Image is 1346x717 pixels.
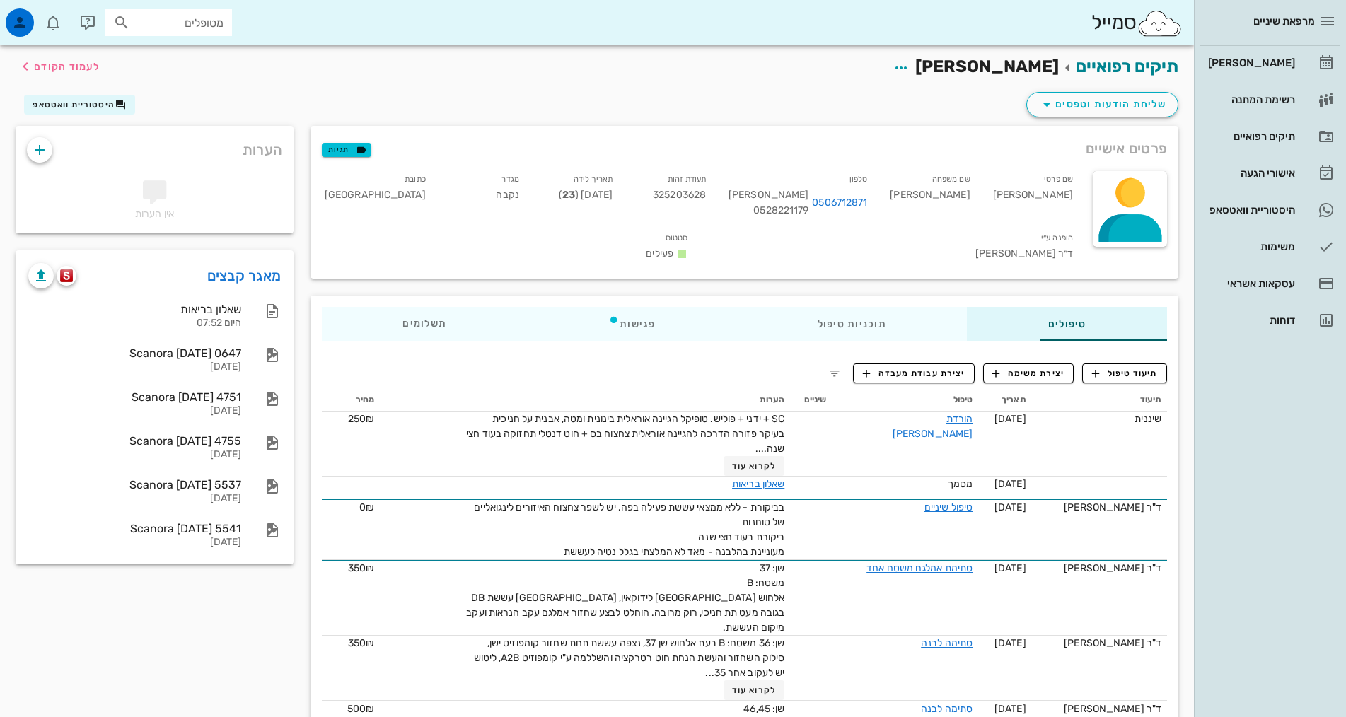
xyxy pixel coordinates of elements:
[921,637,973,649] a: סתימה לבנה
[994,501,1026,513] span: [DATE]
[501,175,518,184] small: מגדר
[1200,230,1340,264] a: משימות
[28,537,241,549] div: [DATE]
[978,389,1031,412] th: תאריך
[1038,701,1161,716] div: ד"ר [PERSON_NAME]
[348,637,374,649] span: 350₪
[732,478,784,490] a: שאלון בריאות
[646,247,673,260] span: פעילים
[1038,412,1161,426] div: שיננית
[528,307,736,341] div: פגישות
[921,703,973,715] a: סתימה לבנה
[1092,367,1158,380] span: תיעוד טיפול
[994,562,1026,574] span: [DATE]
[574,175,613,184] small: תאריך לידה
[34,61,100,73] span: לעמוד הקודם
[57,266,76,286] button: scanora logo
[729,187,867,218] div: [PERSON_NAME] 0528221179
[1205,168,1295,179] div: אישורי הגעה
[948,478,973,490] span: מסמך
[853,363,974,383] button: יצירת עבודת מעבדה
[359,501,374,513] span: 0₪
[1038,96,1166,113] span: שליחת הודעות וטפסים
[1253,15,1315,28] span: מרפאת שיניים
[1038,500,1161,515] div: ד"ר [PERSON_NAME]
[1041,233,1073,243] small: הופנה ע״י
[832,389,979,412] th: טיפול
[207,264,282,287] a: מאגר קבצים
[1205,241,1295,252] div: משימות
[1200,193,1340,227] a: היסטוריית וואטסאפ
[28,303,241,316] div: שאלון בריאות
[28,449,241,461] div: [DATE]
[1205,315,1295,326] div: דוחות
[17,54,100,79] button: לעמוד הקודם
[699,227,1084,270] div: ד״ר [PERSON_NAME]
[1205,131,1295,142] div: תיקים רפואיים
[24,95,135,115] button: היסטוריית וואטסאפ
[42,11,50,20] span: תג
[474,637,785,679] span: שן: 36 משטח: B בעת אלחוש שן 37, נצפה עששת תחת שחזור קומפוזיט ישן, סילוק השחזור והעשת הנחת חוט רטר...
[982,168,1084,227] div: [PERSON_NAME]
[466,562,784,634] span: שן: 37 משטח: B אלחוש [GEOGRAPHIC_DATA] לידוקאין, [GEOGRAPHIC_DATA] עששת DB בגובה מעט תת חניכי, רו...
[915,57,1059,76] span: [PERSON_NAME]
[1091,8,1183,38] div: סמייל
[16,126,294,167] div: הערות
[402,319,446,329] span: תשלומים
[28,405,241,417] div: [DATE]
[474,501,784,558] span: בביקורת - ללא ממצאי עששת פעילה בפה. יש לשפר צחצוח האיזורים לינגואליים של טוחנות ביקורת בעוד חצי ש...
[736,307,967,341] div: תוכניות טיפול
[668,175,706,184] small: תעודת זהות
[380,389,790,412] th: הערות
[1076,57,1178,76] a: תיקים רפואיים
[1032,389,1167,412] th: תיעוד
[724,456,785,476] button: לקרוא עוד
[1038,636,1161,651] div: ד"ר [PERSON_NAME]
[849,175,868,184] small: טלפון
[878,168,981,227] div: [PERSON_NAME]
[1205,204,1295,216] div: היסטוריית וואטסאפ
[28,390,241,404] div: Scanora [DATE] 4751
[559,189,613,201] span: [DATE] ( )
[348,562,374,574] span: 350₪
[1205,57,1295,69] div: [PERSON_NAME]
[328,144,365,156] span: תגיות
[135,208,174,220] span: אין הערות
[967,307,1167,341] div: טיפולים
[1026,92,1178,117] button: שליחת הודעות וטפסים
[325,189,426,201] span: [GEOGRAPHIC_DATA]
[724,680,785,700] button: לקרוא עוד
[28,493,241,505] div: [DATE]
[322,389,380,412] th: מחיר
[28,361,241,373] div: [DATE]
[28,522,241,535] div: Scanora [DATE] 5541
[1205,94,1295,105] div: רשימת המתנה
[1086,137,1167,160] span: פרטים אישיים
[983,363,1074,383] button: יצירת משימה
[562,189,575,201] strong: 23
[732,461,776,471] span: לקרוא עוד
[348,413,374,425] span: 250₪
[994,478,1026,490] span: [DATE]
[1044,175,1073,184] small: שם פרטי
[653,189,706,201] span: 325203628
[1200,156,1340,190] a: אישורי הגעה
[992,367,1064,380] span: יצירת משימה
[666,233,688,243] small: סטטוס
[1082,363,1167,383] button: תיעוד טיפול
[28,434,241,448] div: Scanora [DATE] 4755
[994,637,1026,649] span: [DATE]
[33,100,115,110] span: היסטוריית וואטסאפ
[347,703,374,715] span: 500₪
[994,703,1026,715] span: [DATE]
[932,175,970,184] small: שם משפחה
[466,413,784,455] span: SC + ידני + פוליש. טופיקל הגיינה אוראלית בינונית ומטה, אבנית על חניכית בעיקר פזורה הדרכה להגיינה ...
[812,195,867,211] a: 0506712871
[28,478,241,491] div: Scanora [DATE] 5537
[893,413,973,440] a: הורדת [PERSON_NAME]
[732,685,776,695] span: לקרוא עוד
[1205,278,1295,289] div: עסקאות אשראי
[863,367,965,380] span: יצירת עבודת מעבדה
[405,175,426,184] small: כתובת
[437,168,530,227] div: נקבה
